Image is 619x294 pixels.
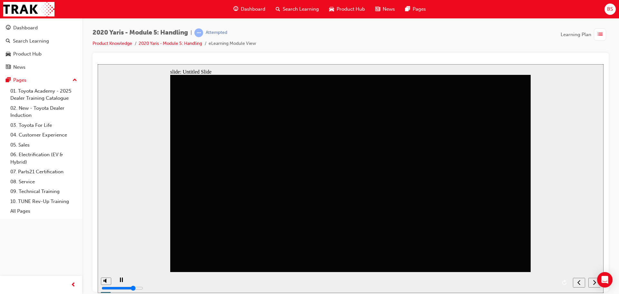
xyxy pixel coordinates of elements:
span: News [383,5,395,13]
span: learningRecordVerb_ATTEMPT-icon [194,28,203,37]
a: guage-iconDashboard [228,3,270,16]
span: pages-icon [405,5,410,13]
a: 10. TUNE Rev-Up Training [8,197,80,207]
span: search-icon [6,38,10,44]
span: | [191,29,192,36]
a: 05. Sales [8,140,80,150]
a: 01. Toyota Academy - 2025 Dealer Training Catalogue [8,86,80,103]
div: Product Hub [13,50,42,58]
span: pages-icon [6,77,11,83]
div: Search Learning [13,37,49,45]
a: 2020 Yaris - Module 5: Handling [139,41,202,46]
a: 08. Service [8,177,80,187]
div: News [13,64,25,71]
a: Product Hub [3,48,80,60]
span: search-icon [276,5,280,13]
span: guage-icon [233,5,238,13]
span: Search Learning [283,5,319,13]
span: prev-icon [71,281,76,289]
button: DashboardSearch LearningProduct HubNews [3,21,80,74]
a: news-iconNews [370,3,400,16]
span: Learning Plan [561,31,591,38]
a: 09. Technical Training [8,187,80,197]
img: Trak [3,2,54,16]
a: pages-iconPages [400,3,431,16]
span: car-icon [6,51,11,57]
button: Pages [3,74,80,86]
button: Learning Plan [561,28,609,41]
div: Attempted [206,30,227,36]
a: 06. Electrification (EV & Hybrid) [8,150,80,167]
a: News [3,61,80,73]
button: volume [3,213,14,221]
span: Pages [413,5,426,13]
input: volume [4,221,45,227]
button: BS [604,4,616,15]
a: Dashboard [3,22,80,34]
span: car-icon [329,5,334,13]
button: next [491,214,503,223]
span: up-icon [73,76,77,85]
a: Search Learning [3,35,80,47]
a: 03. Toyota For Life [8,120,80,130]
button: previous [475,214,487,223]
button: replay [462,214,472,223]
span: Dashboard [241,5,265,13]
span: news-icon [6,65,11,70]
div: Dashboard [13,24,38,32]
span: list-icon [598,31,603,39]
button: play/pause [16,213,27,224]
span: news-icon [375,5,380,13]
a: car-iconProduct Hub [324,3,370,16]
a: 04. Customer Experience [8,130,80,140]
a: 07. Parts21 Certification [8,167,80,177]
div: Pages [13,76,26,84]
nav: slide navigation [475,208,503,229]
a: 02. New - Toyota Dealer Induction [8,103,80,120]
div: playback controls [16,208,472,229]
a: search-iconSearch Learning [270,3,324,16]
li: eLearning Module View [209,40,256,47]
a: All Pages [8,206,80,216]
div: misc controls [3,208,13,229]
span: Product Hub [337,5,365,13]
span: BS [607,5,613,13]
a: Product Knowledge [93,41,132,46]
span: 2020 Yaris - Module 5: Handling [93,29,188,36]
span: guage-icon [6,25,11,31]
div: Open Intercom Messenger [597,272,613,288]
